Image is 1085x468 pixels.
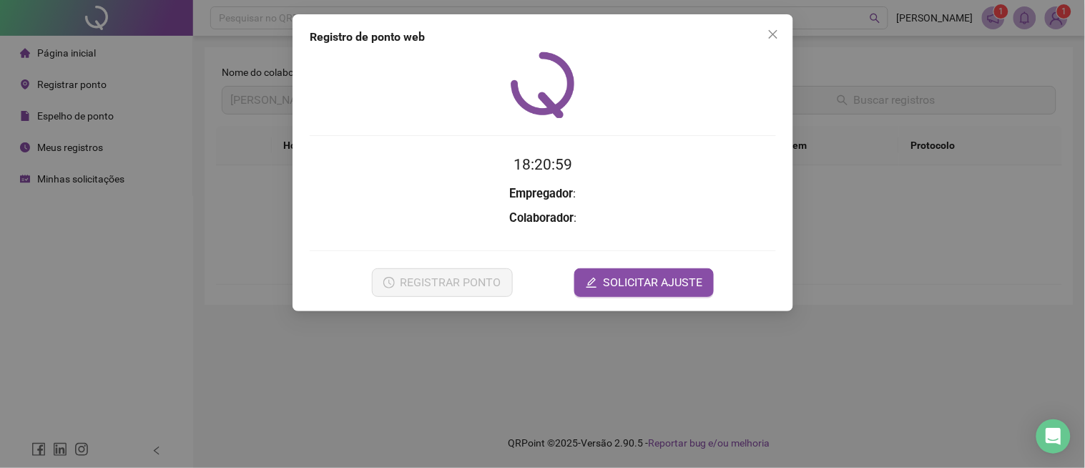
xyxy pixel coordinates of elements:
span: SOLICITAR AJUSTE [603,274,702,291]
strong: Colaborador [509,211,574,225]
span: close [767,29,779,40]
span: edit [586,277,597,288]
div: Registro de ponto web [310,29,776,46]
button: editSOLICITAR AJUSTE [574,268,714,297]
div: Open Intercom Messenger [1036,419,1071,454]
time: 18:20:59 [514,156,572,173]
img: QRPoint [511,52,575,118]
strong: Empregador [509,187,573,200]
button: REGISTRAR PONTO [371,268,512,297]
h3: : [310,185,776,203]
button: Close [762,23,785,46]
h3: : [310,209,776,228]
